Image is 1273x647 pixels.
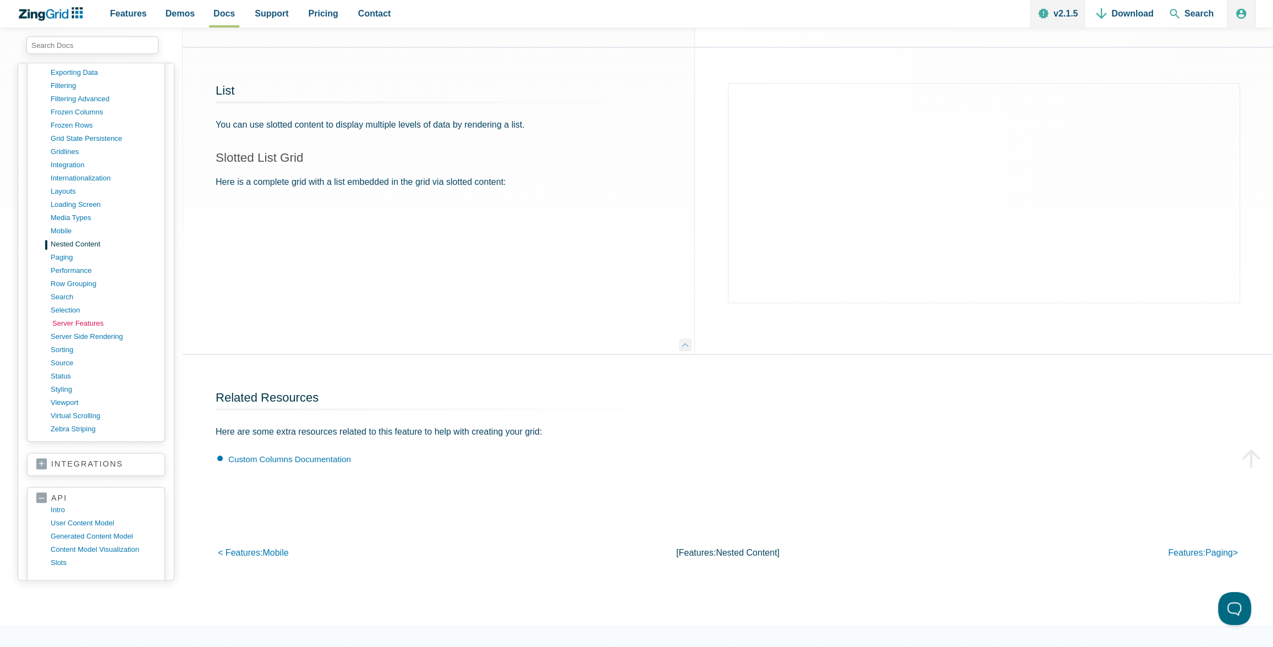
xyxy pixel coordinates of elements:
[36,459,156,470] a: integrations
[51,396,156,409] a: viewport
[51,517,156,530] a: user content model
[52,317,157,330] a: server features
[51,290,156,304] a: search
[213,6,235,21] span: Docs
[51,556,156,569] a: slots
[51,330,156,343] a: server side rendering
[51,264,156,277] a: performance
[51,198,156,211] a: loading screen
[51,145,156,158] a: gridlines
[51,158,156,172] a: integration
[728,83,1240,303] iframe: Demo loaded in iFrame
[216,174,661,189] p: Here is a complete grid with a list embedded in the grid via slotted content:
[51,172,156,185] a: internationalization
[51,304,156,317] a: selection
[1205,548,1233,557] span: paging
[51,66,156,79] a: exporting data
[216,117,661,132] p: You can use slotted content to display multiple levels of data by rendering a list.
[51,409,156,423] a: virtual scrolling
[218,548,289,557] a: < features:mobile
[51,132,156,145] a: grid state persistence
[262,548,288,557] span: mobile
[36,493,156,503] a: api
[51,343,156,357] a: sorting
[558,545,898,560] p: [features: ]
[358,6,391,21] span: Contact
[216,391,319,404] a: Related Resources
[18,7,89,21] a: ZingChart Logo. Click to return to the homepage
[51,79,156,92] a: filtering
[716,548,777,557] span: nested content
[216,84,234,97] a: List
[1218,592,1251,625] iframe: Toggle Customer Support
[51,503,156,517] a: intro
[51,383,156,396] a: styling
[51,211,156,224] a: media types
[51,106,156,119] a: frozen columns
[255,6,288,21] span: Support
[51,277,156,290] a: row grouping
[51,119,156,132] a: frozen rows
[51,530,156,543] a: generated content model
[216,151,303,165] a: Slotted List Grid
[309,6,338,21] span: Pricing
[26,36,158,54] input: search input
[166,6,195,21] span: Demos
[51,185,156,198] a: layouts
[51,224,156,238] a: mobile
[51,92,156,106] a: filtering advanced
[228,454,351,464] a: Custom Columns Documentation
[110,6,147,21] span: Features
[51,357,156,370] a: source
[51,238,156,251] a: nested content
[1168,548,1238,557] a: features:paging>
[51,423,156,436] a: zebra striping
[216,424,677,439] p: Here are some extra resources related to this feature to help with creating your grid:
[51,543,156,556] a: content model visualization
[51,251,156,264] a: paging
[51,370,156,383] a: status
